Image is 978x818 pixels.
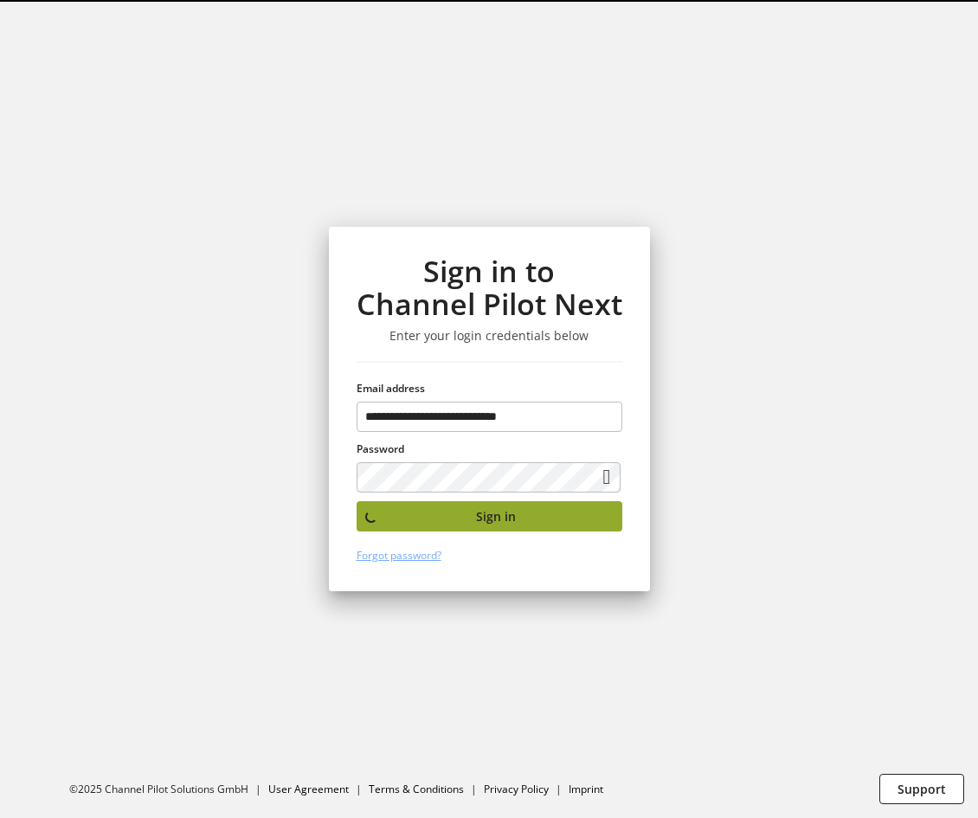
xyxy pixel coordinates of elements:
a: Privacy Policy [484,782,549,796]
button: Support [879,774,964,804]
li: ©2025 Channel Pilot Solutions GmbH [69,782,268,797]
a: Forgot password? [357,548,441,563]
a: Terms & Conditions [369,782,464,796]
a: Imprint [569,782,603,796]
h1: Sign in to Channel Pilot Next [357,254,622,321]
a: User Agreement [268,782,349,796]
h3: Enter your login credentials below [357,328,622,344]
span: Email address [357,381,425,396]
span: Password [357,441,404,456]
span: Support [898,780,946,798]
